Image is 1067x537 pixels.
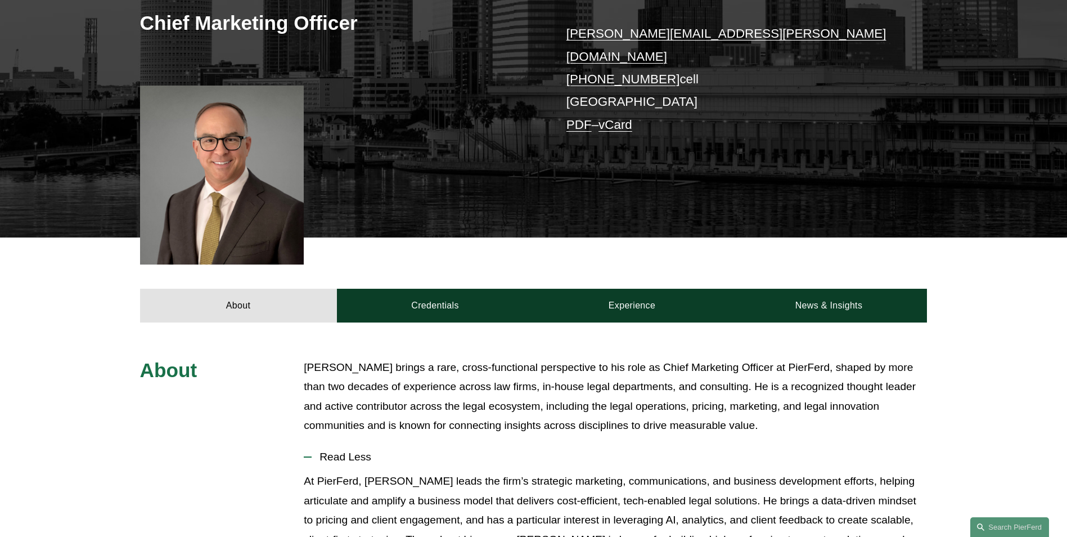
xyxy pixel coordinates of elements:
[337,289,534,323] a: Credentials
[534,289,731,323] a: Experience
[970,517,1049,537] a: Search this site
[566,23,894,136] p: cell [GEOGRAPHIC_DATA] –
[566,72,680,86] a: [PHONE_NUMBER]
[598,118,632,132] a: vCard
[312,451,927,463] span: Read Less
[566,118,592,132] a: PDF
[566,26,886,63] a: [PERSON_NAME][EMAIL_ADDRESS][PERSON_NAME][DOMAIN_NAME]
[730,289,927,323] a: News & Insights
[140,11,534,35] h3: Chief Marketing Officer
[140,289,337,323] a: About
[304,358,927,436] p: [PERSON_NAME] brings a rare, cross-functional perspective to his role as Chief Marketing Officer ...
[304,442,927,472] button: Read Less
[140,359,197,381] span: About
